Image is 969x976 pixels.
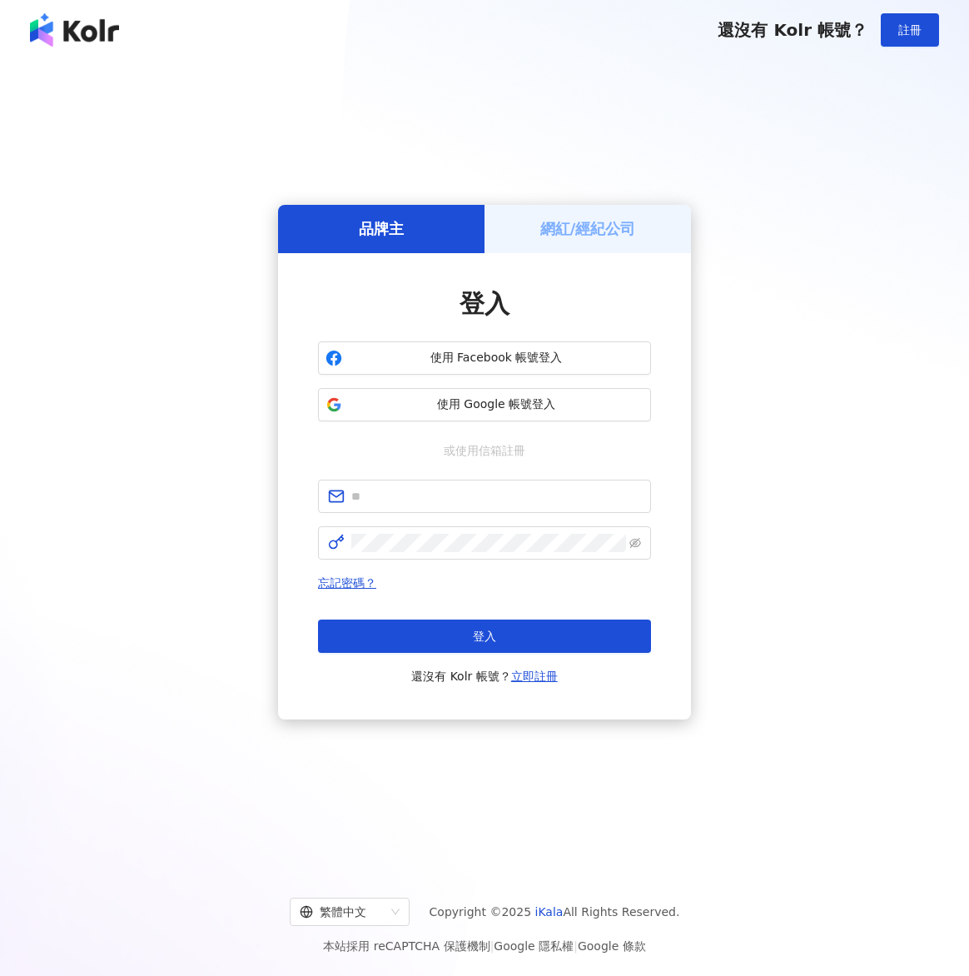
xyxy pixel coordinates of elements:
span: 使用 Facebook 帳號登入 [349,350,644,366]
button: 註冊 [881,13,939,47]
span: | [574,939,578,953]
button: 使用 Facebook 帳號登入 [318,341,651,375]
a: 立即註冊 [511,670,558,683]
span: Copyright © 2025 All Rights Reserved. [430,902,680,922]
span: 登入 [473,630,496,643]
span: 登入 [460,289,509,318]
button: 登入 [318,620,651,653]
span: 或使用信箱註冊 [432,441,537,460]
a: 忘記密碼？ [318,576,376,590]
a: iKala [535,905,564,919]
span: | [490,939,494,953]
button: 使用 Google 帳號登入 [318,388,651,421]
span: eye-invisible [629,537,641,549]
h5: 網紅/經紀公司 [540,218,636,239]
h5: 品牌主 [359,218,404,239]
span: 使用 Google 帳號登入 [349,396,644,413]
img: logo [30,13,119,47]
a: Google 隱私權 [494,939,574,953]
span: 還沒有 Kolr 帳號？ [411,666,558,686]
span: 註冊 [898,23,922,37]
span: 本站採用 reCAPTCHA 保護機制 [323,936,645,956]
div: 繁體中文 [300,899,385,925]
a: Google 條款 [578,939,646,953]
span: 還沒有 Kolr 帳號？ [718,20,867,40]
